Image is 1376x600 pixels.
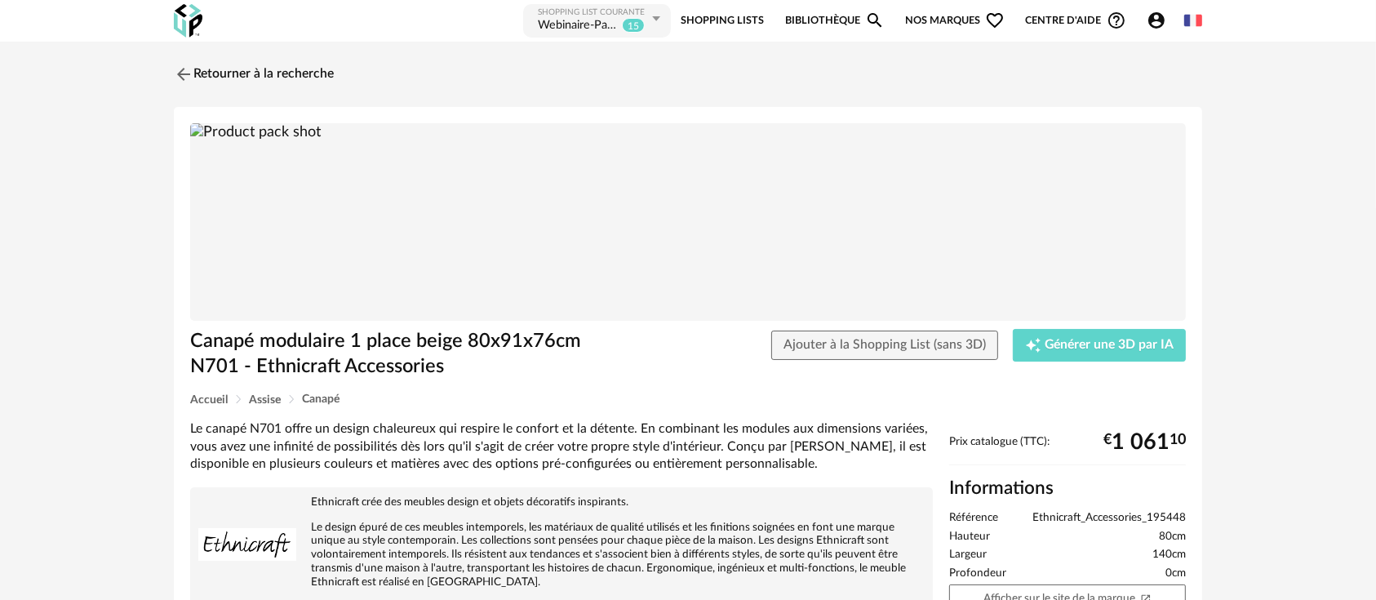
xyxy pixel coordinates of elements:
img: OXP [174,4,202,38]
span: Assise [249,394,281,406]
span: Ajouter à la Shopping List (sans 3D) [783,338,986,351]
a: BibliothèqueMagnify icon [785,2,885,39]
span: Magnify icon [865,11,885,30]
p: Le design épuré de ces meubles intemporels, les matériaux de qualité utilisés et les finitions so... [198,521,925,589]
span: Hauteur [949,530,990,544]
div: Shopping List courante [538,7,649,18]
div: € 10 [1103,436,1186,449]
span: 80cm [1159,530,1186,544]
div: Le canapé N701 offre un design chaleureux qui respire le confort et la détente. En combinant les ... [190,420,933,473]
div: Webinaire-PaletteCAD-UP-23sept [538,18,619,34]
h1: Canapé modulaire 1 place beige 80x91x76cm N701 - Ethnicraft Accessories [190,329,596,379]
span: Profondeur [949,567,1006,581]
span: Account Circle icon [1147,11,1174,30]
span: Creation icon [1025,337,1041,353]
div: Prix catalogue (TTC): [949,435,1186,465]
span: Heart Outline icon [985,11,1005,30]
sup: 15 [622,18,645,33]
span: Ethnicraft_Accessories_195448 [1032,511,1186,526]
a: Shopping Lists [681,2,764,39]
span: Help Circle Outline icon [1107,11,1126,30]
h2: Informations [949,477,1186,500]
img: brand logo [198,496,296,593]
span: Nos marques [905,2,1005,39]
span: Accueil [190,394,228,406]
span: Centre d'aideHelp Circle Outline icon [1026,11,1126,30]
span: Canapé [302,393,340,405]
span: 1 061 [1112,436,1170,449]
img: Product pack shot [190,123,1186,322]
span: Générer une 3D par IA [1045,339,1174,352]
img: svg+xml;base64,PHN2ZyB3aWR0aD0iMjQiIGhlaWdodD0iMjQiIHZpZXdCb3g9IjAgMCAyNCAyNCIgZmlsbD0ibm9uZSIgeG... [174,64,193,84]
p: Ethnicraft crée des meubles design et objets décoratifs inspirants. [198,496,925,509]
button: Ajouter à la Shopping List (sans 3D) [771,331,998,360]
span: Account Circle icon [1147,11,1166,30]
span: 140cm [1152,548,1186,562]
a: Retourner à la recherche [174,56,334,92]
span: Largeur [949,548,987,562]
span: 0cm [1165,567,1186,581]
button: Creation icon Générer une 3D par IA [1013,329,1186,362]
span: Référence [949,511,998,526]
img: fr [1184,11,1202,29]
div: Breadcrumb [190,393,1186,406]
